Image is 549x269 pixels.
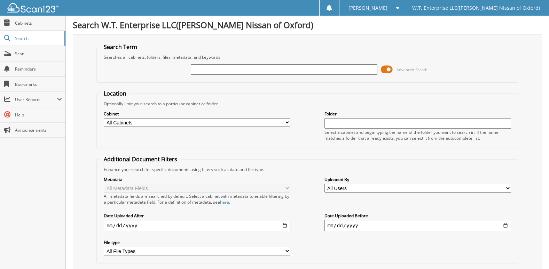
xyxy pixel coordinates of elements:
label: Date Uploaded Before [324,213,511,219]
div: Searches all cabinets, folders, files, metadata, and keywords [100,54,514,60]
div: Enhance your search for specific documents using filters such as date and file type. [100,166,514,172]
div: Optionally limit your search to a particular cabinet or folder [100,101,514,107]
input: start [104,220,290,231]
span: Search [15,35,61,41]
input: end [324,220,511,231]
span: Reminders [15,66,62,72]
span: Bookmarks [15,81,62,87]
span: W.T. Enterprise LLC([PERSON_NAME] Nissan of Oxford) [412,6,540,10]
span: Help [15,112,62,118]
span: Advanced Search [397,67,428,72]
span: Scan [15,51,62,57]
label: Cabinet [104,111,290,117]
label: Date Uploaded After [104,213,290,219]
legend: Additional Document Filters [100,155,181,163]
legend: Search Term [100,43,141,51]
legend: Location [100,90,130,97]
div: All metadata fields are searched by default. Select a cabinet with metadata to enable filtering b... [104,193,290,205]
label: File type [104,239,290,245]
img: scan123-logo-white.svg [7,3,59,13]
h1: Search W.T. Enterprise LLC([PERSON_NAME] Nissan of Oxford) [73,19,542,31]
span: [PERSON_NAME] [348,6,387,10]
div: Select a cabinet and begin typing the name of the folder you want to search in. If the name match... [324,129,511,141]
a: here [220,199,229,205]
span: User Reports [15,97,57,103]
span: Cabinets [15,20,62,26]
label: Folder [324,111,511,117]
label: Metadata [104,177,290,182]
label: Uploaded By [324,177,511,182]
span: Announcements [15,127,62,133]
